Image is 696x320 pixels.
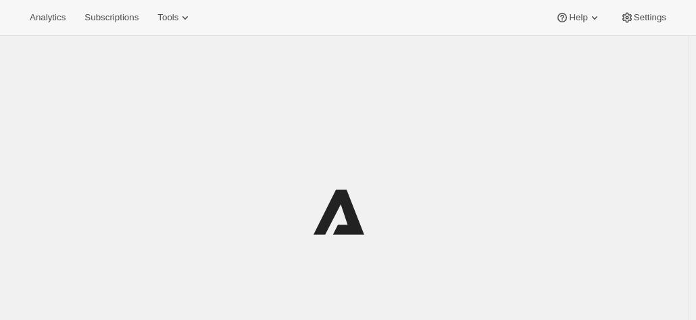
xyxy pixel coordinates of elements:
button: Tools [149,8,200,27]
span: Help [569,12,587,23]
button: Analytics [22,8,74,27]
span: Tools [157,12,178,23]
button: Settings [612,8,674,27]
button: Subscriptions [76,8,147,27]
span: Settings [634,12,666,23]
span: Analytics [30,12,66,23]
button: Help [547,8,609,27]
span: Subscriptions [84,12,139,23]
